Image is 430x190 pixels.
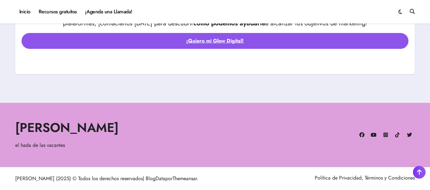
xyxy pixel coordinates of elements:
a: Inicio [15,3,35,20]
p: [PERSON_NAME] (2025) © Todos los derechos reservados por . [15,174,211,183]
a: Recursos gratuitos [35,3,81,20]
a: ¡Quiero mi Glow Digital! [22,33,408,49]
a: [PERSON_NAME] [15,118,119,137]
a: BlogData [146,175,165,182]
a: ¡Agenda una Llamada! [81,3,136,20]
p: el hada de las vacantes [15,141,211,149]
strong: cómo podemos ayudarte [193,19,265,28]
a: Themeansar [173,175,197,182]
span: | [143,175,144,182]
a: Política de Privacidad, Términos y Condiciones [315,174,415,181]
